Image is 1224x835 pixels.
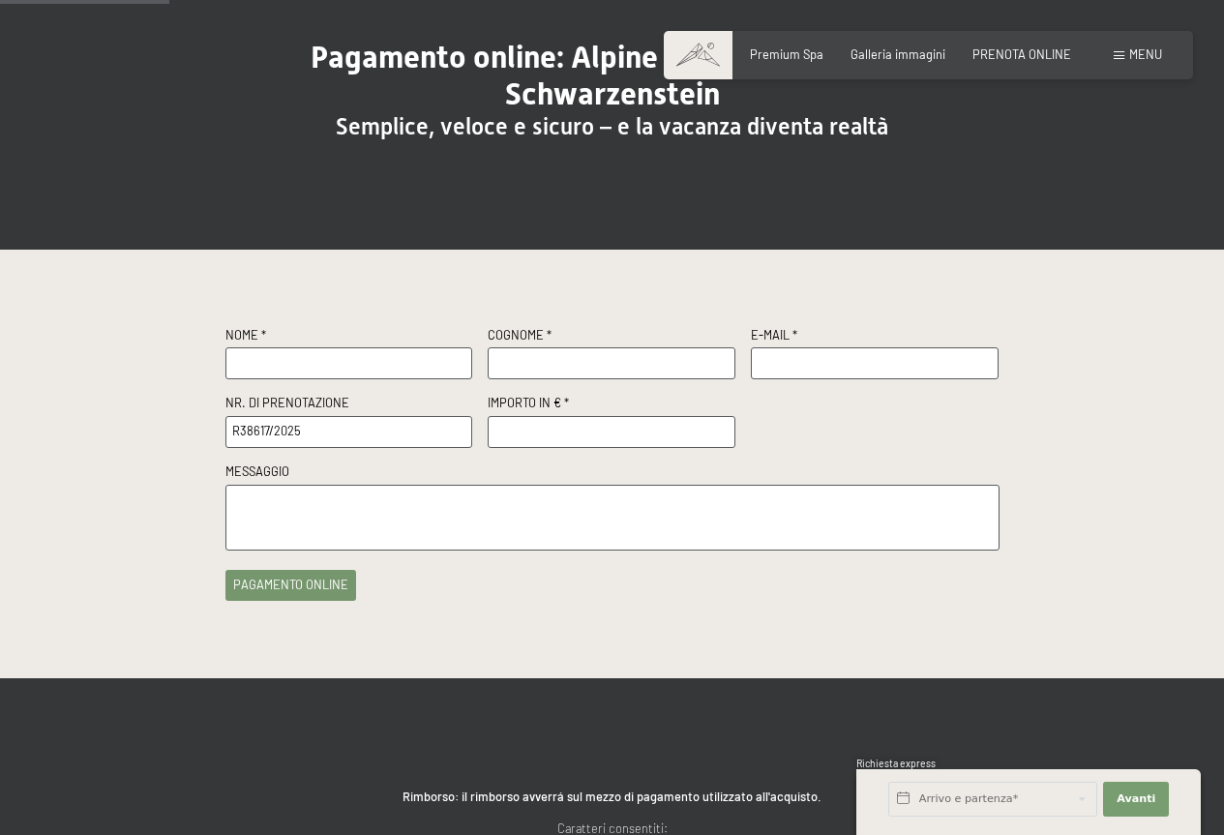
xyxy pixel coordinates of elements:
label: E-Mail * [751,327,999,348]
strong: Rimborso: il rimborso avverrá sul mezzo di pagamento utilizzato all'acquisto. [403,789,821,804]
button: pagamento online [225,570,356,601]
label: Nr. di prenotazione [225,395,473,416]
a: Premium Spa [750,46,823,62]
span: Semplice, veloce e sicuro – e la vacanza diventa realtà [336,113,888,140]
a: Galleria immagini [851,46,945,62]
button: Avanti [1103,782,1169,817]
label: Messaggio [225,463,1000,485]
a: PRENOTA ONLINE [972,46,1071,62]
span: Menu [1129,46,1162,62]
label: Importo in € * [488,395,735,416]
label: Nome * [225,327,473,348]
span: Pagamento online: Alpine Luxury Spa Resort Schwarzenstein [311,39,913,112]
span: Richiesta express [856,758,936,769]
label: Cognome * [488,327,735,348]
span: Avanti [1117,791,1155,807]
